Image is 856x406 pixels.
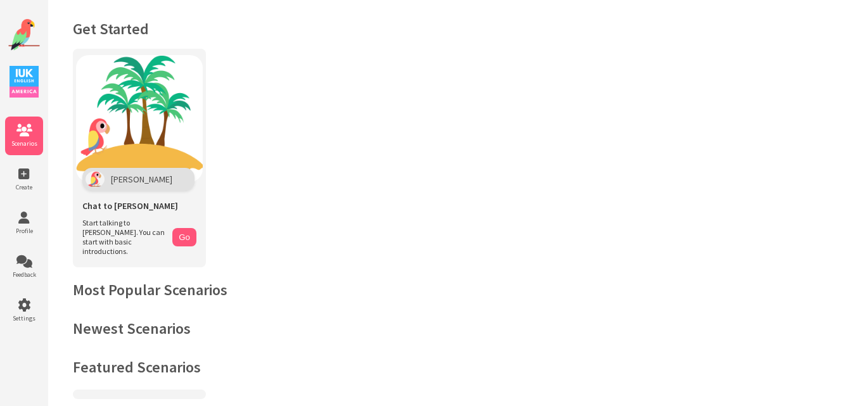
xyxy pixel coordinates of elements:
[5,270,43,279] span: Feedback
[8,19,40,51] img: Website Logo
[10,66,39,98] img: IUK Logo
[5,183,43,191] span: Create
[5,227,43,235] span: Profile
[5,139,43,148] span: Scenarios
[82,200,178,212] span: Chat to [PERSON_NAME]
[76,55,203,182] img: Chat with Polly
[111,174,172,185] span: [PERSON_NAME]
[73,319,831,338] h2: Newest Scenarios
[73,19,831,39] h1: Get Started
[172,228,196,246] button: Go
[82,218,166,256] span: Start talking to [PERSON_NAME]. You can start with basic introductions.
[5,314,43,322] span: Settings
[73,357,831,377] h2: Featured Scenarios
[86,171,105,187] img: Polly
[73,280,831,300] h2: Most Popular Scenarios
